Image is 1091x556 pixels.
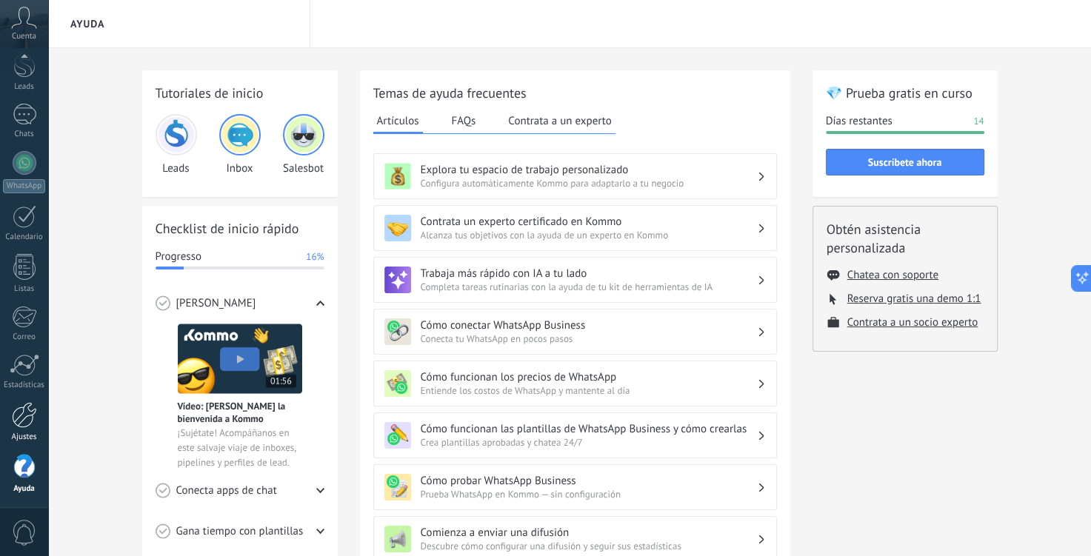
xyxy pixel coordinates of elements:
[3,232,46,242] div: Calendario
[178,400,302,425] span: Vídeo: [PERSON_NAME] la bienvenida a Kommo
[421,436,757,449] span: Crea plantillas aprobadas y chatea 24/7
[421,281,757,293] span: Completa tareas rutinarias con la ayuda de tu kit de herramientas de IA
[3,130,46,139] div: Chats
[421,422,757,436] h3: Cómo funcionan las plantillas de WhatsApp Business y cómo crearlas
[826,84,984,102] h2: 💎 Prueba gratis en curso
[421,526,757,540] h3: Comienza a enviar una difusión
[973,114,984,129] span: 14
[421,488,757,500] span: Prueba WhatsApp en Kommo — sin configuración
[826,114,893,129] span: Días restantes
[3,82,46,92] div: Leads
[448,110,480,132] button: FAQs
[421,177,757,190] span: Configura automáticamente Kommo para adaptarlo a tu negocio
[421,318,757,332] h3: Cómo conectar WhatsApp Business
[156,114,197,175] div: Leads
[3,179,45,193] div: WhatsApp
[3,381,46,390] div: Estadísticas
[421,163,757,177] h3: Explora tu espacio de trabajo personalizado
[176,296,256,311] span: [PERSON_NAME]
[156,219,324,238] h2: Checklist de inicio rápido
[421,384,757,397] span: Entiende los costos de WhatsApp y mantente al día
[3,432,46,442] div: Ajustes
[3,332,46,342] div: Correo
[12,32,36,41] span: Cuenta
[421,474,757,488] h3: Cómo probar WhatsApp Business
[3,284,46,294] div: Listas
[826,149,984,175] button: Suscríbete ahora
[827,220,984,257] h2: Obtén asistencia personalizada
[847,292,981,306] button: Reserva gratis una demo 1:1
[373,110,423,134] button: Artículos
[219,114,261,175] div: Inbox
[283,114,324,175] div: Salesbot
[421,370,757,384] h3: Cómo funcionan los precios de WhatsApp
[421,332,757,345] span: Conecta tu WhatsApp en pocos pasos
[421,540,757,552] span: Descubre cómo configurar una difusión y seguir sus estadísticas
[868,157,942,167] span: Suscríbete ahora
[847,315,978,329] button: Contrata a un socio experto
[178,426,302,470] span: ¡Sujétate! Acompáñanos en este salvaje viaje de inboxes, pipelines y perfiles de lead.
[178,324,302,394] img: Meet video
[421,267,757,281] h3: Trabaja más rápido con IA a tu lado
[156,249,201,264] span: Progresso
[156,84,324,102] h2: Tutoriales de inicio
[373,84,777,102] h2: Temas de ayuda frecuentes
[847,268,938,282] button: Chatea con soporte
[306,249,324,264] span: 16%
[421,215,757,229] h3: Contrata un experto certificado en Kommo
[504,110,615,132] button: Contrata a un experto
[421,229,757,241] span: Alcanza tus objetivos con la ayuda de un experto en Kommo
[176,524,304,539] span: Gana tiempo con plantillas
[3,484,46,494] div: Ayuda
[176,483,277,498] span: Conecta apps de chat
